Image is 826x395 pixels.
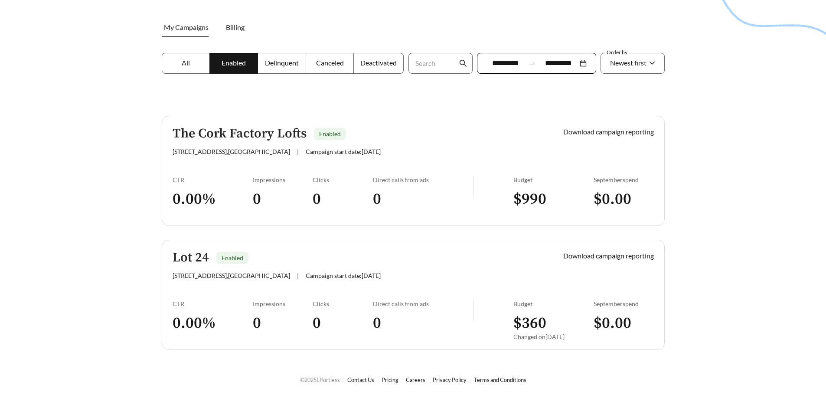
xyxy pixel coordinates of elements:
span: Enabled [319,130,341,137]
h3: 0 [373,313,473,333]
a: Careers [406,376,425,383]
h3: $ 360 [513,313,594,333]
div: Budget [513,176,594,183]
div: Clicks [313,300,373,307]
h3: 0 [313,313,373,333]
span: Enabled [222,59,246,67]
span: All [182,59,190,67]
span: Canceled [316,59,344,67]
span: swap-right [528,59,536,67]
h3: $ 0.00 [594,313,654,333]
span: Enabled [222,254,243,261]
div: Changed on [DATE] [513,333,594,340]
span: Campaign start date: [DATE] [306,148,381,155]
h3: $ 0.00 [594,189,654,209]
a: Download campaign reporting [563,251,654,260]
span: Campaign start date: [DATE] [306,272,381,279]
span: | [297,148,299,155]
a: Privacy Policy [433,376,467,383]
div: Impressions [253,176,313,183]
a: Terms and Conditions [474,376,526,383]
span: Newest first [610,59,646,67]
h3: 0 [253,189,313,209]
a: Lot 24Enabled[STREET_ADDRESS],[GEOGRAPHIC_DATA]|Campaign start date:[DATE]Download campaign repor... [162,240,665,350]
div: Direct calls from ads [373,300,473,307]
span: search [459,59,467,67]
div: Direct calls from ads [373,176,473,183]
span: Billing [226,23,245,31]
h3: 0 [313,189,373,209]
div: Impressions [253,300,313,307]
div: Clicks [313,176,373,183]
a: Contact Us [347,376,374,383]
h3: 0 [253,313,313,333]
h3: 0.00 % [173,313,253,333]
img: line [473,300,474,321]
h5: The Cork Factory Lofts [173,127,307,141]
h5: Lot 24 [173,251,209,265]
h3: 0.00 % [173,189,253,209]
span: [STREET_ADDRESS] , [GEOGRAPHIC_DATA] [173,272,290,279]
a: Download campaign reporting [563,127,654,136]
div: CTR [173,176,253,183]
span: to [528,59,536,67]
div: Budget [513,300,594,307]
span: | [297,272,299,279]
span: Delinquent [265,59,299,67]
span: © 2025 Effortless [300,376,340,383]
img: line [473,176,474,197]
a: Pricing [382,376,398,383]
h3: $ 990 [513,189,594,209]
span: [STREET_ADDRESS] , [GEOGRAPHIC_DATA] [173,148,290,155]
a: The Cork Factory LoftsEnabled[STREET_ADDRESS],[GEOGRAPHIC_DATA]|Campaign start date:[DATE]Downloa... [162,116,665,226]
div: September spend [594,176,654,183]
span: My Campaigns [164,23,209,31]
span: Deactivated [360,59,397,67]
div: CTR [173,300,253,307]
h3: 0 [373,189,473,209]
div: September spend [594,300,654,307]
